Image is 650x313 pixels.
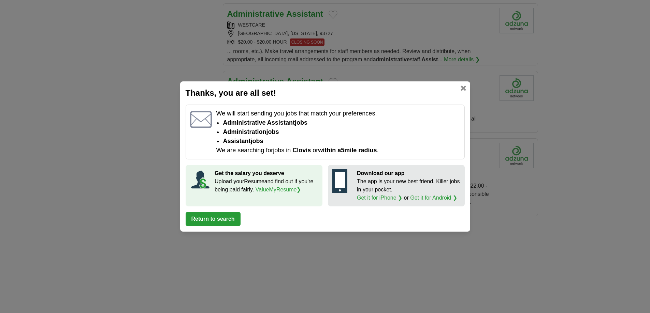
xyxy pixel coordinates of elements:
[292,147,311,154] span: Clovis
[357,169,460,177] p: Download our app
[223,118,460,127] li: Administrative Assistant jobs
[410,195,457,201] a: Get it for Android ❯
[256,187,301,192] a: ValueMyResume❯
[223,137,460,146] li: assistant jobs
[215,177,318,194] p: Upload your Resume and find out if you're being paid fairly.
[215,169,318,177] p: Get the salary you deserve
[186,87,465,99] h2: Thanks, you are all set!
[223,127,460,137] li: administration jobs
[216,109,460,118] p: We will start sending you jobs that match your preferences.
[216,146,460,155] p: We are searching for jobs in or .
[186,212,241,226] button: Return to search
[357,195,402,201] a: Get it for iPhone ❯
[318,147,377,154] span: within a 5 mile radius
[357,177,460,202] p: The app is your new best friend. Killer jobs in your pocket. or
